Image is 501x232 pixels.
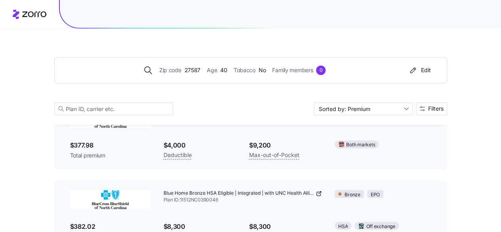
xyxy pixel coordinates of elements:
[207,66,217,75] span: Age
[345,191,360,199] span: Bronze
[346,141,375,149] span: Both markets
[405,64,434,77] button: Edit
[259,66,266,75] span: No
[249,222,322,232] span: $8,300
[184,66,200,75] span: 27587
[272,66,313,75] span: Family members
[164,150,192,160] span: Deductible
[314,102,413,115] input: Sort by
[366,223,395,230] span: Off exchange
[408,66,431,74] div: Edit
[220,66,227,75] span: 40
[249,150,299,160] span: Max-out-of-Pocket
[428,106,444,111] span: Filters
[234,66,255,75] span: Tobacco
[316,65,326,75] div: 0
[159,66,181,75] span: Zip code
[164,140,236,150] span: $4,000
[70,190,151,209] img: BlueCross BlueShield of North Carolina
[70,151,151,159] span: Total premium
[70,222,151,232] span: $382.02
[54,102,173,115] input: Plan ID, carrier etc.
[249,140,322,150] span: $9,200
[164,222,236,232] span: $8,300
[164,190,314,197] span: Blue Home Bronze HSA Eligible | Integrated | with UNC Health Alliance
[416,102,447,115] button: Filters
[338,223,348,230] span: HSA
[70,140,151,150] span: $377.98
[371,191,380,199] span: EPO
[164,197,322,203] span: Plan ID: 11512NC0390046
